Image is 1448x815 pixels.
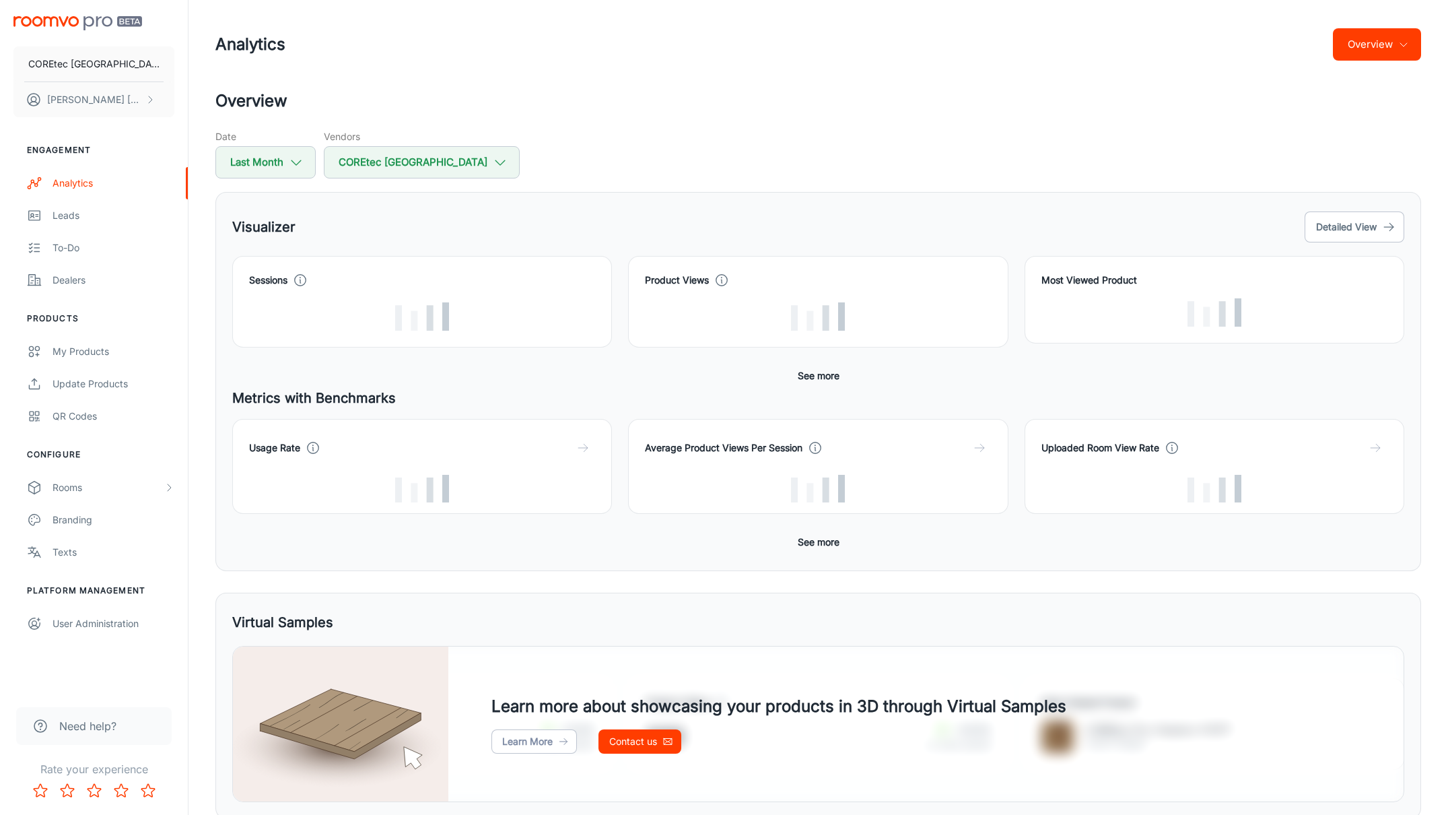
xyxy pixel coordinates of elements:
[53,545,174,560] div: Texts
[53,409,174,424] div: QR Codes
[53,616,174,631] div: User Administration
[215,89,1421,113] h2: Overview
[47,92,142,107] p: [PERSON_NAME] [PERSON_NAME]
[324,129,520,143] h5: Vendors
[53,176,174,191] div: Analytics
[249,441,300,455] h4: Usage Rate
[232,217,296,237] h5: Visualizer
[53,344,174,359] div: My Products
[53,377,174,391] div: Update Products
[598,729,681,754] a: Contact us
[324,146,520,178] button: COREtec [GEOGRAPHIC_DATA]
[645,441,802,455] h4: Average Product Views Per Session
[395,302,449,331] img: Loading
[59,718,116,734] span: Need help?
[1305,211,1404,242] button: Detailed View
[215,146,316,178] button: Last Month
[53,208,174,223] div: Leads
[13,82,174,117] button: [PERSON_NAME] [PERSON_NAME]
[792,364,845,388] button: See more
[249,273,287,288] h4: Sessions
[645,273,709,288] h4: Product Views
[1041,273,1387,288] h4: Most Viewed Product
[1041,441,1159,455] h4: Uploaded Room View Rate
[13,46,174,81] button: COREtec [GEOGRAPHIC_DATA]
[28,57,160,71] p: COREtec [GEOGRAPHIC_DATA]
[27,777,54,804] button: Rate 1 star
[53,240,174,255] div: To-do
[215,129,316,143] h5: Date
[1187,475,1241,503] img: Loading
[792,530,845,554] button: See more
[791,475,845,503] img: Loading
[232,388,1404,408] h5: Metrics with Benchmarks
[791,302,845,331] img: Loading
[54,777,81,804] button: Rate 2 star
[215,32,285,57] h1: Analytics
[491,694,1066,719] h4: Learn more about showcasing your products in 3D through Virtual Samples
[135,777,162,804] button: Rate 5 star
[11,761,177,777] p: Rate your experience
[232,612,333,632] h5: Virtual Samples
[1187,298,1241,327] img: Loading
[13,16,142,30] img: Roomvo PRO Beta
[53,273,174,288] div: Dealers
[491,729,577,754] a: Learn More
[108,777,135,804] button: Rate 4 star
[395,475,449,503] img: Loading
[53,513,174,527] div: Branding
[53,480,164,495] div: Rooms
[1333,28,1421,61] button: Overview
[81,777,108,804] button: Rate 3 star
